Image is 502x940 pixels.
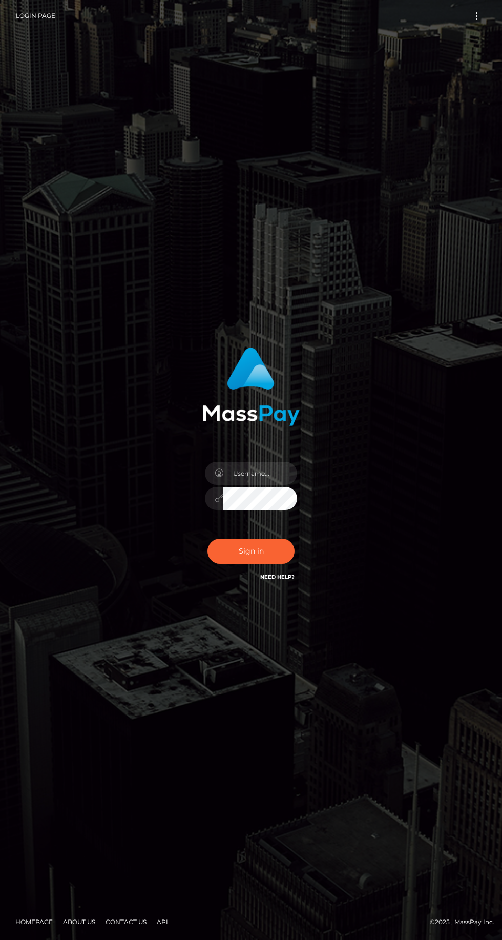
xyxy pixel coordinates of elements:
a: Need Help? [260,574,295,580]
a: Homepage [11,914,57,930]
div: © 2025 , MassPay Inc. [8,916,494,928]
input: Username... [223,462,297,485]
img: MassPay Login [202,348,300,426]
a: About Us [59,914,99,930]
a: Login Page [16,5,55,27]
button: Toggle navigation [467,9,486,23]
a: Contact Us [101,914,151,930]
a: API [153,914,172,930]
button: Sign in [207,539,295,564]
